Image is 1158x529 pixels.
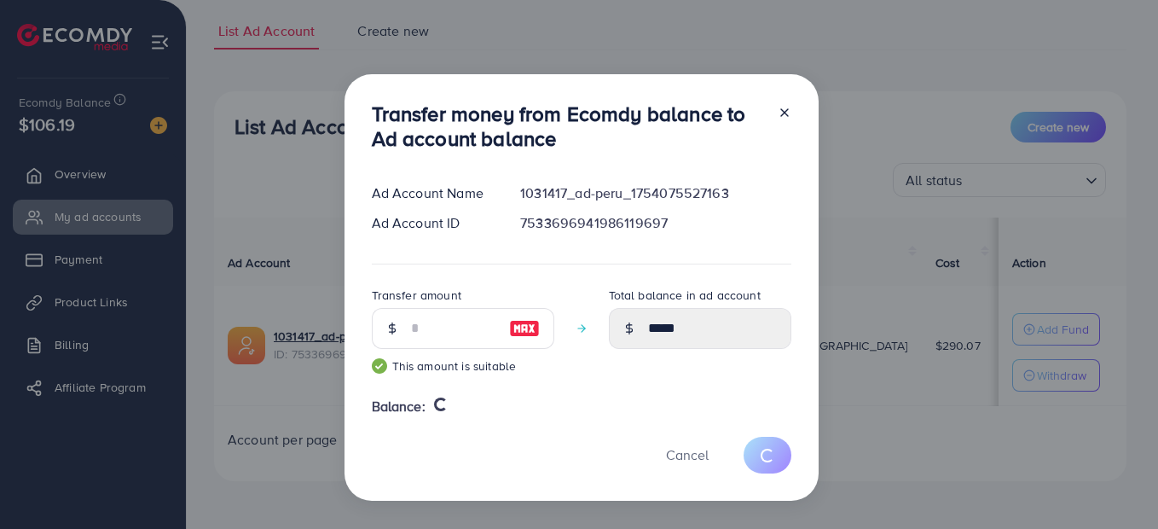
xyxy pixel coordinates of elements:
[509,318,540,339] img: image
[372,287,461,304] label: Transfer amount
[666,445,709,464] span: Cancel
[609,287,761,304] label: Total balance in ad account
[507,183,804,203] div: 1031417_ad-peru_1754075527163
[358,183,507,203] div: Ad Account Name
[1086,452,1145,516] iframe: Chat
[372,102,764,151] h3: Transfer money from Ecomdy balance to Ad account balance
[358,213,507,233] div: Ad Account ID
[507,213,804,233] div: 7533696941986119697
[372,358,387,374] img: guide
[645,437,730,474] button: Cancel
[372,397,426,416] span: Balance:
[372,358,554,375] small: This amount is suitable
